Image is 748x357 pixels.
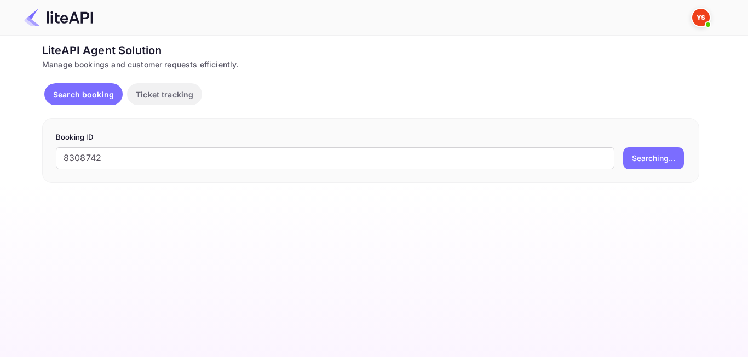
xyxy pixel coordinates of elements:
[136,89,193,100] p: Ticket tracking
[24,9,93,26] img: LiteAPI Logo
[692,9,710,26] img: Yandex Support
[56,132,686,143] p: Booking ID
[56,147,614,169] input: Enter Booking ID (e.g., 63782194)
[42,42,699,59] div: LiteAPI Agent Solution
[42,59,699,70] div: Manage bookings and customer requests efficiently.
[53,89,114,100] p: Search booking
[623,147,684,169] button: Searching...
